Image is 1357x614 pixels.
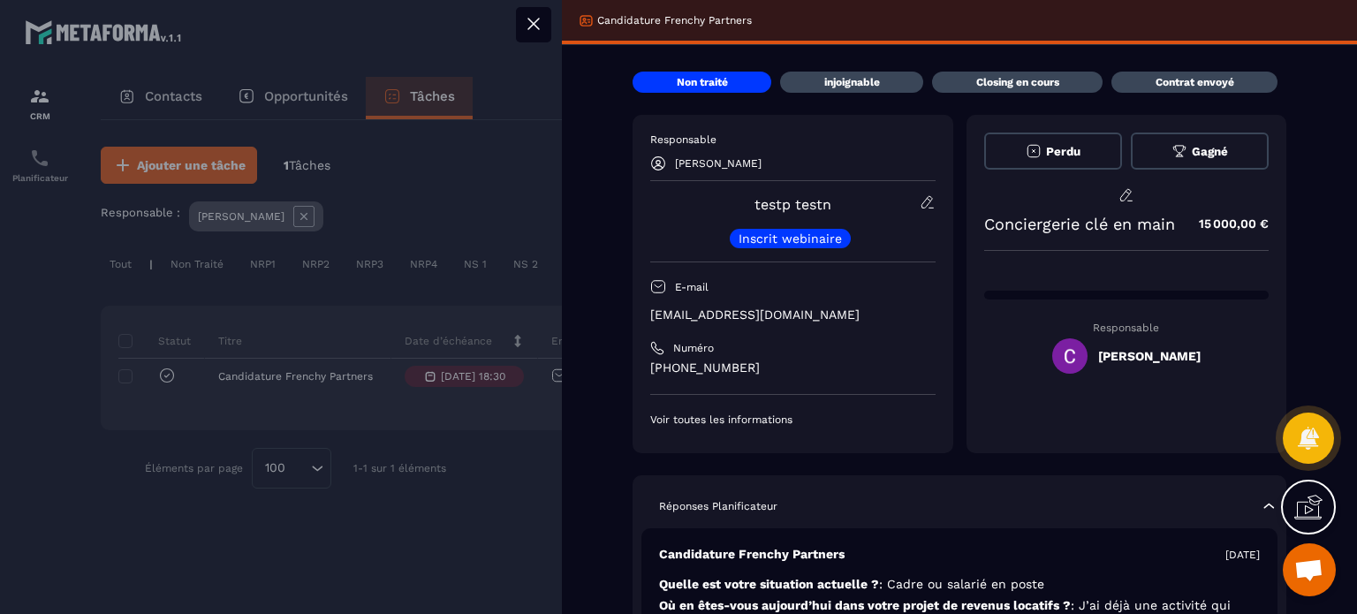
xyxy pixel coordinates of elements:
span: : Cadre ou salarié en poste [879,577,1044,591]
p: Closing en cours [976,75,1059,89]
h5: [PERSON_NAME] [1098,349,1201,363]
p: 15 000,00 € [1181,207,1269,241]
p: Candidature Frenchy Partners [659,546,845,563]
p: Quelle est votre situation actuelle ? [659,576,1260,593]
p: Réponses Planificateur [659,499,777,513]
a: testp testn [754,196,831,213]
p: Non traité [677,75,728,89]
button: Gagné [1131,133,1269,170]
p: injoignable [824,75,880,89]
p: [DATE] [1225,548,1260,562]
p: Responsable [984,322,1270,334]
p: Candidature Frenchy Partners [597,13,752,27]
div: Ouvrir le chat [1283,543,1336,596]
p: E-mail [675,280,709,294]
p: [PERSON_NAME] [675,157,762,170]
span: Gagné [1192,145,1228,158]
p: Voir toutes les informations [650,413,936,427]
p: [PHONE_NUMBER] [650,360,936,376]
button: Perdu [984,133,1122,170]
p: [EMAIL_ADDRESS][DOMAIN_NAME] [650,307,936,323]
p: Contrat envoyé [1156,75,1234,89]
p: Responsable [650,133,936,147]
p: Numéro [673,341,714,355]
span: Perdu [1046,145,1080,158]
p: Inscrit webinaire [739,232,842,245]
p: Conciergerie clé en main [984,215,1175,233]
